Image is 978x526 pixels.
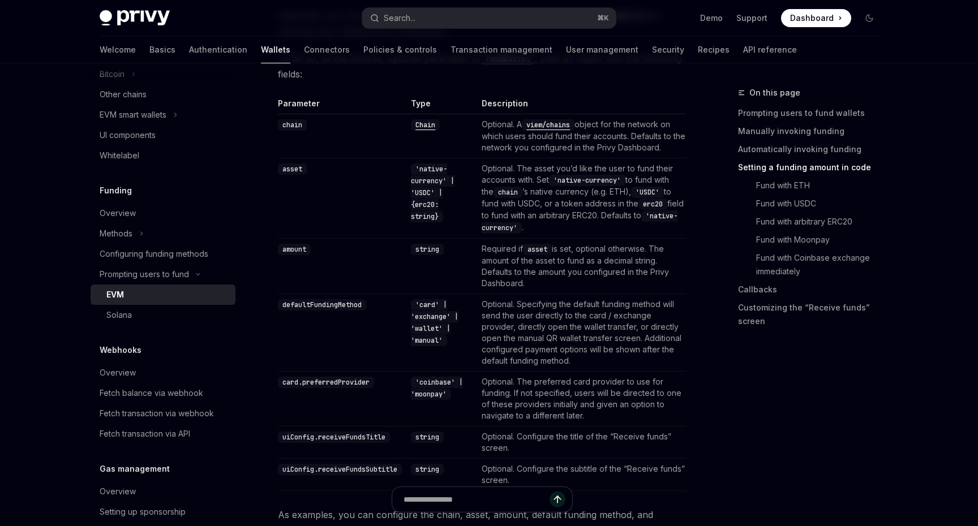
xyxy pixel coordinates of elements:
a: Authentication [189,36,247,63]
div: Search... [384,11,415,25]
td: Optional. The preferred card provider to use for funding. If not specified, users will be directe... [477,371,686,426]
th: Description [477,98,686,114]
code: 'native-currency' [549,175,625,186]
a: Manually invoking funding [738,122,887,140]
a: Support [736,12,767,24]
a: Whitelabel [91,145,235,166]
a: Recipes [698,36,730,63]
div: Other chains [100,88,147,101]
div: Whitelabel [100,149,139,162]
a: Chain [411,119,440,129]
a: Policies & controls [363,36,437,63]
button: Send message [550,491,565,507]
div: Prompting users to fund [100,268,189,281]
span: On this page [749,86,800,100]
span: Dashboard [790,12,834,24]
a: Dashboard [781,9,851,27]
code: asset [278,163,307,175]
div: Overview [100,485,136,498]
button: Search...⌘K [362,8,616,28]
code: asset [523,244,552,255]
div: Overview [100,366,136,380]
code: uiConfig.receiveFundsSubtitle [278,464,402,475]
th: Parameter [278,98,406,114]
div: Configuring funding methods [100,247,208,261]
code: fundWallet [481,53,535,65]
code: amount [278,244,311,255]
h5: Gas management [100,462,170,476]
code: 'USDC' [631,187,664,198]
div: Fetch balance via webhook [100,386,203,400]
code: viem/chains [522,119,574,131]
a: Fund with USDC [738,195,887,213]
code: card.preferredProvider [278,377,374,388]
div: Overview [100,206,136,220]
div: EVM smart wallets [100,108,166,122]
img: dark logo [100,10,170,26]
a: Fund with Moonpay [738,231,887,249]
a: Other chains [91,84,235,105]
a: Setting a funding amount in code [738,158,887,176]
code: 'card' | 'exchange' | 'wallet' | 'manual' [411,299,458,346]
a: API reference [743,36,797,63]
a: Wallets [261,36,290,63]
a: Callbacks [738,281,887,299]
code: defaultFundingMethod [278,299,366,311]
code: string [411,432,444,443]
a: Fund with Coinbase exchange immediately [738,249,887,281]
code: chain [494,187,522,198]
button: Methods [91,223,235,244]
a: Automatically invoking funding [738,140,887,158]
a: Overview [91,203,235,223]
a: Overview [91,481,235,502]
h5: Webhooks [100,343,141,357]
a: Setting up sponsorship [91,502,235,522]
code: erc20 [638,199,667,210]
a: Transaction management [451,36,552,63]
td: Required if is set, optional otherwise. The amount of the asset to fund as a decimal string. Defa... [477,238,686,294]
code: chain [278,119,307,131]
h5: Funding [100,184,132,197]
a: Connectors [304,36,350,63]
th: Type [406,98,477,114]
span: To do so, as the second, optional parameter to , pass an object with the following fields: [278,50,686,82]
a: Overview [91,363,235,383]
code: 'native-currency' | 'USDC' | {erc20: string} [411,163,454,222]
td: Optional. Specifying the default funding method will send the user directly to the card / exchang... [477,294,686,371]
a: Prompting users to fund wallets [738,104,887,122]
a: Security [652,36,684,63]
button: Toggle dark mode [860,9,878,27]
a: viem/chains [522,119,574,129]
div: Setting up sponsorship [100,505,186,519]
code: string [411,464,444,475]
div: Solana [106,308,132,322]
button: EVM smart wallets [91,105,235,125]
td: Optional. The asset you’d like the user to fund their accounts with. Set to fund with the ’s nati... [477,158,686,238]
td: Optional. A object for the network on which users should fund their accounts. Defaults to the net... [477,114,686,158]
button: Prompting users to fund [91,264,235,284]
a: Demo [700,12,723,24]
code: Chain [411,119,440,131]
td: Optional. Configure the subtitle of the “Receive funds” screen. [477,458,686,490]
a: Fetch balance via webhook [91,383,235,403]
a: Fund with arbitrary ERC20 [738,213,887,231]
div: Fetch transaction via webhook [100,407,214,420]
div: EVM [106,288,124,301]
div: UI components [100,128,156,142]
a: Fetch transaction via webhook [91,403,235,424]
code: 'native-currency' [482,210,677,234]
a: Solana [91,305,235,325]
a: Fetch transaction via API [91,424,235,444]
span: ⌘ K [597,14,609,23]
a: Welcome [100,36,136,63]
input: Ask a question... [404,487,550,512]
a: Fund with ETH [738,176,887,195]
a: Customizing the “Receive funds” screen [738,299,887,330]
div: Methods [100,227,132,240]
code: uiConfig.receiveFundsTitle [278,432,390,443]
a: UI components [91,125,235,145]
code: string [411,244,444,255]
td: Optional. Configure the title of the “Receive funds” screen. [477,426,686,458]
div: Fetch transaction via API [100,427,190,441]
a: User management [566,36,638,63]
